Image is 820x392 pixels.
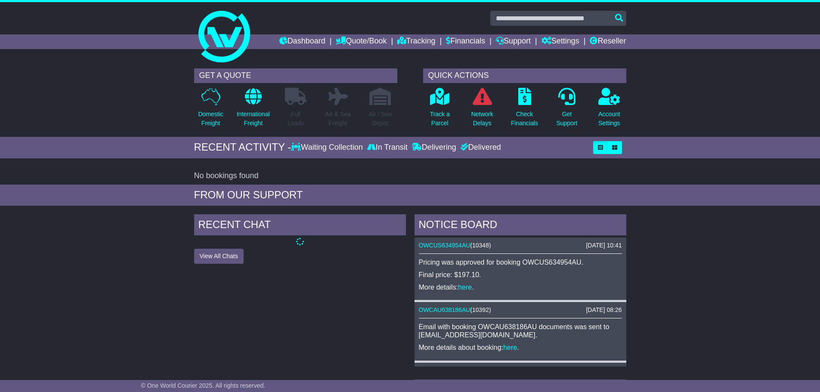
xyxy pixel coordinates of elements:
[419,242,622,249] div: ( )
[415,214,626,238] div: NOTICE BOARD
[556,87,578,133] a: GetSupport
[194,171,626,181] div: No bookings found
[365,143,410,152] div: In Transit
[430,87,450,133] a: Track aParcel
[446,34,485,49] a: Financials
[423,68,626,83] div: QUICK ACTIONS
[430,110,450,128] p: Track a Parcel
[556,110,577,128] p: Get Support
[471,110,493,128] p: Network Delays
[194,68,397,83] div: GET A QUOTE
[419,258,622,266] p: Pricing was approved for booking OWCUS634954AU.
[458,284,472,291] a: here
[419,242,470,249] a: OWCUS634954AU
[198,87,223,133] a: DomesticFreight
[141,382,266,389] span: © One World Courier 2025. All rights reserved.
[511,110,538,128] p: Check Financials
[369,110,392,128] p: Air / Sea Depot
[291,143,365,152] div: Waiting Collection
[285,110,306,128] p: Full Loads
[542,34,579,49] a: Settings
[590,34,626,49] a: Reseller
[470,87,493,133] a: NetworkDelays
[419,323,622,339] p: Email with booking OWCAU638186AU documents was sent to [EMAIL_ADDRESS][DOMAIN_NAME].
[458,143,501,152] div: Delivered
[336,34,387,49] a: Quote/Book
[419,343,622,352] p: More details about booking: .
[279,34,325,49] a: Dashboard
[194,141,291,154] div: RECENT ACTIVITY -
[511,87,538,133] a: CheckFinancials
[419,271,622,279] p: Final price: $197.10.
[419,283,622,291] p: More details: .
[472,242,489,249] span: 10348
[472,306,489,313] span: 10392
[419,306,622,314] div: ( )
[503,344,517,351] a: here
[198,110,223,128] p: Domestic Freight
[237,110,270,128] p: International Freight
[194,249,244,264] button: View All Chats
[194,214,406,238] div: RECENT CHAT
[496,34,531,49] a: Support
[598,110,620,128] p: Account Settings
[194,189,626,201] div: FROM OUR SUPPORT
[410,143,458,152] div: Delivering
[586,306,622,314] div: [DATE] 08:26
[419,306,470,313] a: OWCAU638186AU
[586,242,622,249] div: [DATE] 10:41
[397,34,435,49] a: Tracking
[325,110,351,128] p: Air & Sea Freight
[236,87,270,133] a: InternationalFreight
[598,87,621,133] a: AccountSettings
